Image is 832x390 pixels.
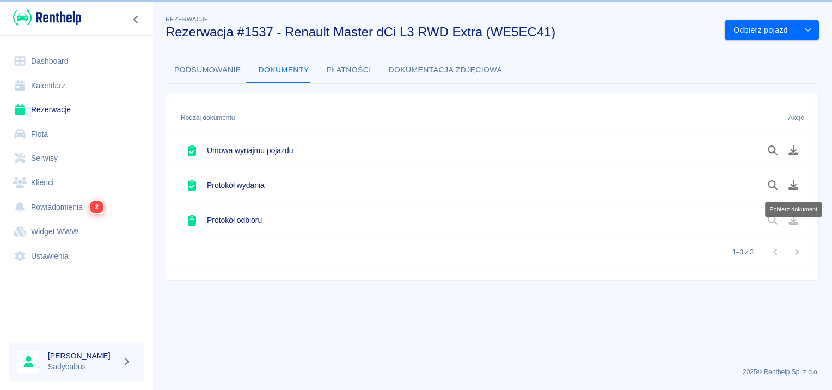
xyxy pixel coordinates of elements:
[48,361,118,373] p: Sadybabus
[207,180,265,191] h6: Protokół wydania
[765,202,822,217] div: Pobierz dokument
[166,57,250,83] button: Podsumowanie
[9,74,144,98] a: Kalendarz
[90,201,103,213] span: 2
[783,176,804,194] button: Pobierz dokument
[746,102,810,133] div: Akcje
[250,57,318,83] button: Dokumenty
[9,146,144,170] a: Serwisy
[175,102,746,133] div: Rodzaj dokumentu
[166,367,819,377] p: 2025 © Renthelp Sp. z o.o.
[166,25,716,40] h3: Rezerwacja #1537 - Renault Master dCi L3 RWD Extra (WE5EC41)
[318,57,380,83] button: Płatności
[783,141,804,160] button: Pobierz dokument
[9,9,81,27] a: Renthelp logo
[9,244,144,269] a: Ustawienia
[380,57,511,83] button: Dokumentacja zdjęciowa
[9,220,144,244] a: Widget WWW
[166,16,208,22] span: Rezerwacje
[128,13,144,27] button: Zwiń nawigację
[207,215,262,226] h6: Protokół odbioru
[181,102,235,133] div: Rodzaj dokumentu
[732,247,754,257] p: 1–3 z 3
[9,122,144,147] a: Flota
[797,20,819,40] button: drop-down
[48,350,118,361] h6: [PERSON_NAME]
[762,176,784,194] button: Podgląd dokumentu
[207,145,293,156] h6: Umowa wynajmu pojazdu
[9,97,144,122] a: Rezerwacje
[9,170,144,195] a: Klienci
[788,102,804,133] div: Akcje
[725,20,797,40] button: Odbierz pojazd
[13,9,81,27] img: Renthelp logo
[9,49,144,74] a: Dashboard
[762,141,784,160] button: Podgląd dokumentu
[9,194,144,220] a: Powiadomienia2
